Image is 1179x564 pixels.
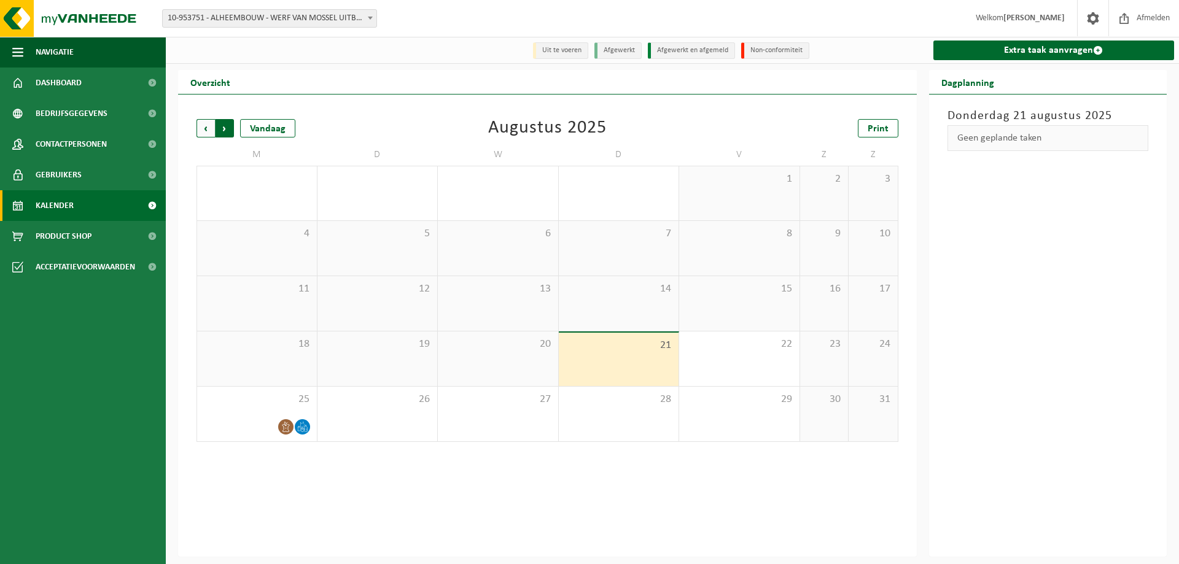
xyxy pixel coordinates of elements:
span: 12 [324,282,432,296]
span: 16 [806,282,842,296]
span: 8 [685,227,793,241]
span: 11 [203,282,311,296]
li: Uit te voeren [533,42,588,59]
span: 28 [565,393,673,406]
a: Extra taak aanvragen [933,41,1175,60]
li: Non-conformiteit [741,42,809,59]
div: Augustus 2025 [488,119,607,137]
li: Afgewerkt en afgemeld [648,42,735,59]
h3: Donderdag 21 augustus 2025 [947,107,1149,125]
td: W [438,144,559,166]
span: 30 [806,393,842,406]
div: Vandaag [240,119,295,137]
td: D [559,144,680,166]
span: 26 [324,393,432,406]
span: Dashboard [36,68,82,98]
span: 2 [806,172,842,186]
li: Afgewerkt [594,42,642,59]
td: D [317,144,438,166]
span: Navigatie [36,37,74,68]
span: 7 [565,227,673,241]
td: V [679,144,800,166]
span: Vorige [196,119,215,137]
span: Kalender [36,190,74,221]
span: 24 [855,338,891,351]
td: Z [800,144,849,166]
span: 1 [685,172,793,186]
h2: Dagplanning [929,70,1006,94]
span: Volgende [216,119,234,137]
span: Print [868,124,889,134]
span: 10 [855,227,891,241]
span: Acceptatievoorwaarden [36,252,135,282]
span: 9 [806,227,842,241]
strong: [PERSON_NAME] [1003,14,1065,23]
h2: Overzicht [178,70,243,94]
span: 22 [685,338,793,351]
span: 18 [203,338,311,351]
span: 21 [565,339,673,352]
span: 10-953751 - ALHEEMBOUW - WERF VAN MOSSEL UITBR ROESELARE WAB2625 - ROESELARE [162,9,377,28]
span: 29 [685,393,793,406]
span: 4 [203,227,311,241]
span: 19 [324,338,432,351]
span: 27 [444,393,552,406]
span: 17 [855,282,891,296]
span: 10-953751 - ALHEEMBOUW - WERF VAN MOSSEL UITBR ROESELARE WAB2625 - ROESELARE [163,10,376,27]
a: Print [858,119,898,137]
span: Contactpersonen [36,129,107,160]
span: 5 [324,227,432,241]
span: 25 [203,393,311,406]
span: Bedrijfsgegevens [36,98,107,129]
span: Gebruikers [36,160,82,190]
span: 20 [444,338,552,351]
span: 31 [855,393,891,406]
span: 23 [806,338,842,351]
td: Z [849,144,898,166]
span: Product Shop [36,221,91,252]
span: 15 [685,282,793,296]
span: 3 [855,172,891,186]
span: 6 [444,227,552,241]
td: M [196,144,317,166]
div: Geen geplande taken [947,125,1149,151]
span: 13 [444,282,552,296]
span: 14 [565,282,673,296]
